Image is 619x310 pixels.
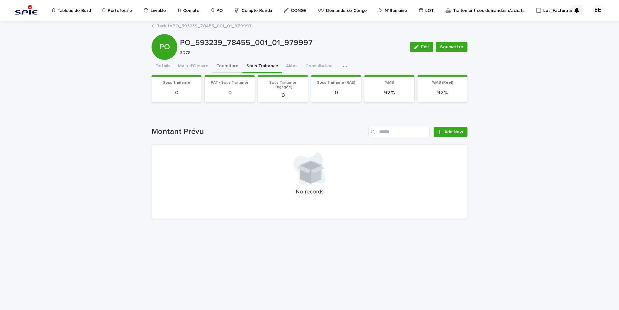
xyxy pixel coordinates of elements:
[152,60,174,73] button: Details
[211,81,249,85] span: PAT - Sous Traitante
[174,60,212,73] button: Main d'Oeuvre
[13,4,40,17] img: svstPd6MQfCT1uX1QGkG
[180,50,402,56] p: 3078
[155,90,198,96] p: 0
[269,81,297,89] span: Sous Traitante (Engagée)
[440,44,463,50] span: Soumettre
[410,42,433,52] button: Edit
[152,16,177,52] div: PO
[421,45,429,49] span: Edit
[242,60,282,73] button: Sous Traitance
[593,5,603,15] div: EE
[156,22,252,29] a: Back toPO_593239_78455_001_01_979997
[436,42,467,52] button: Soumettre
[421,90,464,96] p: 92 %
[301,60,337,73] button: Consultation
[444,130,463,134] span: Add New
[315,90,357,96] p: 0
[385,81,394,85] span: %MB
[368,90,410,96] p: 92 %
[432,81,453,85] span: %MB (Réel)
[209,90,251,96] p: 0
[368,127,430,137] input: Search
[317,81,355,85] span: Sous Traitante (RAE)
[180,38,405,48] p: PO_593239_78455_001_01_979997
[434,127,467,137] a: Add New
[152,127,366,136] h1: Montant Prévu
[262,92,304,99] p: 0
[282,60,301,73] button: Aléas
[163,81,190,85] span: Sous Traitante
[159,189,460,196] p: No records
[212,60,242,73] button: Fourniture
